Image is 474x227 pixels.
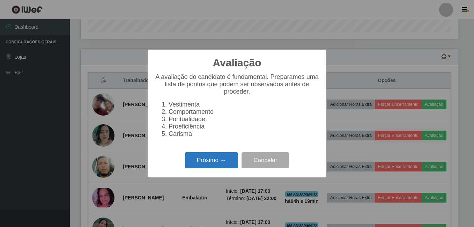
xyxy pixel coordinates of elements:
[213,57,261,69] h2: Avaliação
[169,130,319,138] li: Carisma
[169,116,319,123] li: Pontualidade
[169,108,319,116] li: Comportamento
[185,152,238,169] button: Próximo →
[169,123,319,130] li: Proeficiência
[155,73,319,95] p: A avaliação do candidato é fundamental. Preparamos uma lista de pontos que podem ser observados a...
[169,101,319,108] li: Vestimenta
[242,152,289,169] button: Cancelar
